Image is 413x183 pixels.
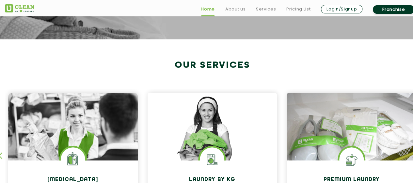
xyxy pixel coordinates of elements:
[321,5,362,13] a: Login/Signup
[152,177,272,183] h4: Laundry by Kg
[339,147,364,172] img: Shoes Cleaning
[13,177,133,183] h4: [MEDICAL_DATA]
[5,4,34,12] img: UClean Laundry and Dry Cleaning
[61,147,85,172] img: Laundry Services near me
[148,93,277,179] img: a girl with laundry basket
[286,5,310,13] a: Pricing List
[292,177,411,183] h4: Premium Laundry
[225,5,246,13] a: About us
[200,147,224,172] img: laundry washing machine
[256,5,276,13] a: Services
[201,5,215,13] a: Home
